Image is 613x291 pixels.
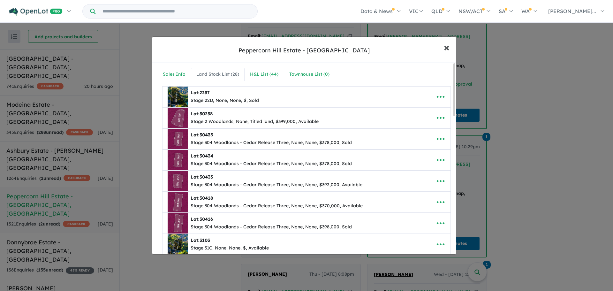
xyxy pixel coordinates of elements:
img: Peppercorn%20Hill%20Estate%20-%20Donnybrook%20-%20Lot%202237___1726465974.jpg [168,87,188,107]
span: 30433 [200,174,213,180]
b: Lot: [191,111,213,117]
div: Peppercorn Hill Estate - [GEOGRAPHIC_DATA] [238,46,370,55]
div: Land Stock List ( 28 ) [196,71,239,78]
img: Peppercorn%20Hill%20Estate%20-%20Donnybrook%20-%20Lot%203103___1726465973.jpg [168,234,188,255]
b: Lot: [191,153,213,159]
span: 30238 [200,111,213,117]
b: Lot: [191,90,210,96]
span: [PERSON_NAME]... [548,8,596,14]
div: Townhouse List ( 0 ) [289,71,329,78]
img: Peppercorn%20Hill%20Estate%20-%20Donnybrook%20-%20Lot%2030416_0.jpg [168,213,188,234]
div: Stage 22D, None, None, $, Sold [191,97,259,104]
span: 3103 [200,237,210,243]
span: × [444,40,450,54]
div: Stage 2 Woodlands, None, Titled land, $399,000, Available [191,118,319,126]
b: Lot: [191,174,213,180]
span: 30416 [200,216,213,222]
img: Peppercorn%20Hill%20Estate%20-%20Donnybrook%20-%20Lot%2030433_0.jpg [168,171,188,191]
div: Stage 304 Woodlands - Cedar Release Three, None, None, $370,000, Available [191,202,363,210]
img: Peppercorn%20Hill%20Estate%20-%20Donnybrook%20-%20Lot%2030418_0.jpg [168,192,188,212]
input: Try estate name, suburb, builder or developer [97,4,256,18]
div: Stage 304 Woodlands - Cedar Release Three, None, None, $398,000, Sold [191,223,352,231]
img: Peppercorn%20Hill%20Estate%20-%20Donnybrook%20-%20Lot%2030434_0.jpg [168,150,188,170]
img: Openlot PRO Logo White [9,8,63,16]
div: Stage 304 Woodlands - Cedar Release Three, None, None, $378,000, Sold [191,160,352,168]
div: Stage 304 Woodlands - Cedar Release Three, None, None, $378,000, Sold [191,139,352,147]
b: Lot: [191,132,213,138]
span: 30435 [200,132,213,138]
b: Lot: [191,237,210,243]
span: 30418 [200,195,213,201]
img: Peppercorn%20Hill%20Estate%20-%20Donnybrook%20-%20Lot%2030435_0.jpg [168,129,188,149]
span: 30434 [200,153,213,159]
b: Lot: [191,216,213,222]
div: Stage 304 Woodlands - Cedar Release Three, None, None, $392,000, Available [191,181,362,189]
div: Sales Info [163,71,185,78]
b: Lot: [191,195,213,201]
span: 2237 [200,90,210,96]
img: Peppercorn%20Hill%20Estate%20-%20Donnybrook%20-%20Lot%2030238_0.jpg [168,108,188,128]
div: Stage 31C, None, None, $, Available [191,244,269,252]
div: H&L List ( 44 ) [250,71,278,78]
